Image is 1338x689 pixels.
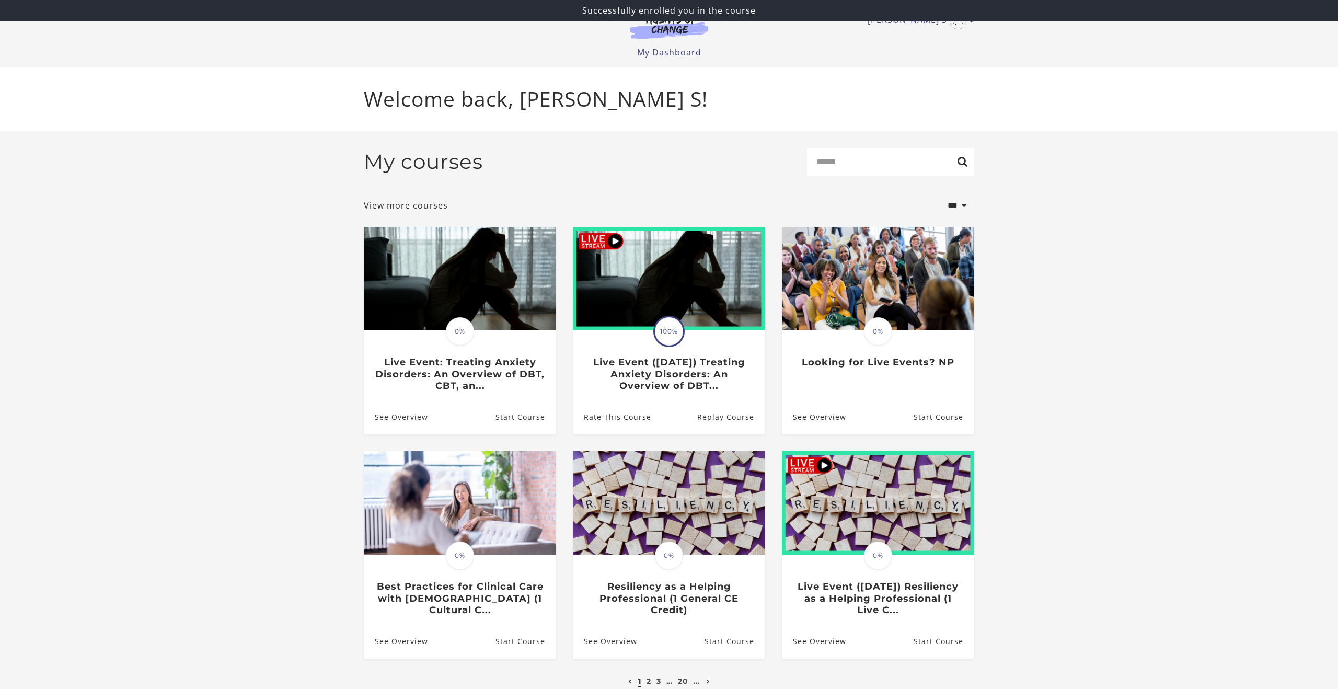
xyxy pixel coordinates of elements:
[495,624,556,658] a: Best Practices for Clinical Care with Asian Americans (1 Cultural C...: Resume Course
[694,676,700,686] a: …
[704,676,713,686] a: Next page
[584,357,754,392] h3: Live Event ([DATE]) Treating Anxiety Disorders: An Overview of DBT...
[678,676,688,686] a: 20
[793,581,963,616] h3: Live Event ([DATE]) Resiliency as a Helping Professional (1 Live C...
[584,581,754,616] h3: Resiliency as a Helping Professional (1 General CE Credit)
[914,624,974,658] a: Live Event (8/15/25) Resiliency as a Helping Professional (1 Live C...: Resume Course
[782,624,846,658] a: Live Event (8/15/25) Resiliency as a Helping Professional (1 Live C...: See Overview
[446,542,474,570] span: 0%
[864,317,892,346] span: 0%
[375,357,545,392] h3: Live Event: Treating Anxiety Disorders: An Overview of DBT, CBT, an...
[4,4,1334,17] p: Successfully enrolled you in the course
[666,676,673,686] a: …
[638,676,641,686] a: 1
[375,581,545,616] h3: Best Practices for Clinical Care with [DEMOGRAPHIC_DATA] (1 Cultural C...
[364,84,974,114] p: Welcome back, [PERSON_NAME] S!
[495,400,556,434] a: Live Event: Treating Anxiety Disorders: An Overview of DBT, CBT, an...: Resume Course
[655,542,683,570] span: 0%
[655,317,683,346] span: 100%
[364,624,428,658] a: Best Practices for Clinical Care with Asian Americans (1 Cultural C...: See Overview
[364,400,428,434] a: Live Event: Treating Anxiety Disorders: An Overview of DBT, CBT, an...: See Overview
[364,199,448,212] a: View more courses
[619,15,719,39] img: Agents of Change Logo
[705,624,765,658] a: Resiliency as a Helping Professional (1 General CE Credit): Resume Course
[697,400,765,434] a: Live Event (8/22/25) Treating Anxiety Disorders: An Overview of DBT...: Resume Course
[637,47,701,58] a: My Dashboard
[446,317,474,346] span: 0%
[914,400,974,434] a: Looking for Live Events? NP: Resume Course
[364,150,483,174] h2: My courses
[573,624,637,658] a: Resiliency as a Helping Professional (1 General CE Credit): See Overview
[793,357,963,369] h3: Looking for Live Events? NP
[868,13,969,29] a: Toggle menu
[656,676,661,686] a: 3
[573,400,651,434] a: Live Event (8/22/25) Treating Anxiety Disorders: An Overview of DBT...: Rate This Course
[864,542,892,570] span: 0%
[782,400,846,434] a: Looking for Live Events? NP: See Overview
[647,676,651,686] a: 2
